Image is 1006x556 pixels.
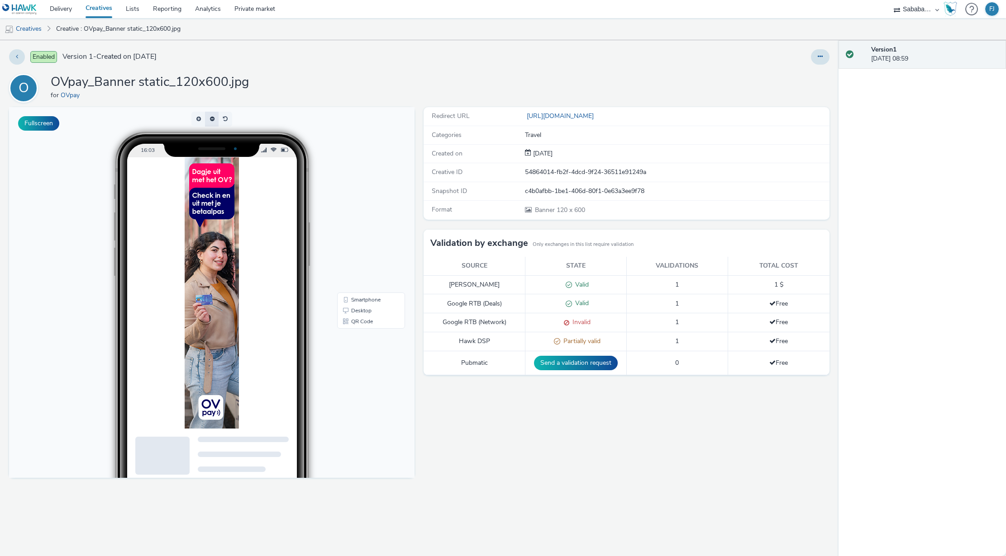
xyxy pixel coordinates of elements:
[5,25,14,34] img: mobile
[330,187,394,198] li: Smartphone
[2,4,37,15] img: undefined Logo
[534,206,585,214] span: 120 x 600
[572,280,589,289] span: Valid
[330,209,394,220] li: QR Code
[30,51,57,63] span: Enabled
[944,2,961,16] a: Hawk Academy
[871,45,896,54] strong: Version 1
[675,358,679,367] span: 0
[871,45,999,64] div: [DATE] 08:59
[675,318,679,326] span: 1
[535,206,557,214] span: Banner
[330,198,394,209] li: Desktop
[525,168,828,177] div: 54864014-fb2f-4dcd-9f24-36511e91249a
[525,257,626,275] th: State
[675,299,679,308] span: 1
[531,149,553,158] div: Creation 09 August 2025, 08:59
[533,241,634,248] small: Only exchanges in this list require validation
[432,168,462,176] span: Creative ID
[626,257,728,275] th: Validations
[432,149,462,158] span: Created on
[432,205,452,214] span: Format
[424,275,525,294] td: [PERSON_NAME]
[424,313,525,332] td: Google RTB (Network)
[675,337,679,345] span: 1
[51,91,61,99] span: for
[51,74,249,91] h1: OVpay_Banner static_120x600.jpg
[944,2,957,16] img: Hawk Academy
[430,236,528,250] h3: Validation by exchange
[424,351,525,375] td: Pubmatic
[525,131,828,140] div: Travel
[18,116,59,131] button: Fullscreen
[9,84,42,92] a: O
[531,149,553,158] span: [DATE]
[432,131,462,139] span: Categories
[342,201,362,206] span: Desktop
[342,212,364,217] span: QR Code
[432,112,470,120] span: Redirect URL
[774,280,783,289] span: 1 $
[432,187,467,195] span: Snapshot ID
[424,294,525,313] td: Google RTB (Deals)
[560,337,601,345] span: Partially valid
[989,2,995,16] div: FJ
[569,318,591,326] span: Invalid
[675,280,679,289] span: 1
[769,299,788,308] span: Free
[525,112,597,120] a: [URL][DOMAIN_NAME]
[424,332,525,351] td: Hawk DSP
[769,358,788,367] span: Free
[61,91,83,99] a: OVpay
[769,318,788,326] span: Free
[534,356,618,370] button: Send a validation request
[176,50,230,321] img: Advertisement preview
[525,187,828,196] div: c4b0afbb-1be1-406d-80f1-0e63a3ee9f78
[132,39,146,47] span: 16:03
[769,337,788,345] span: Free
[52,18,185,40] a: Creative : OVpay_Banner static_120x600.jpg
[342,190,372,195] span: Smartphone
[19,75,29,101] div: O
[62,52,157,62] span: Version 1 - Created on [DATE]
[424,257,525,275] th: Source
[728,257,829,275] th: Total cost
[572,299,589,307] span: Valid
